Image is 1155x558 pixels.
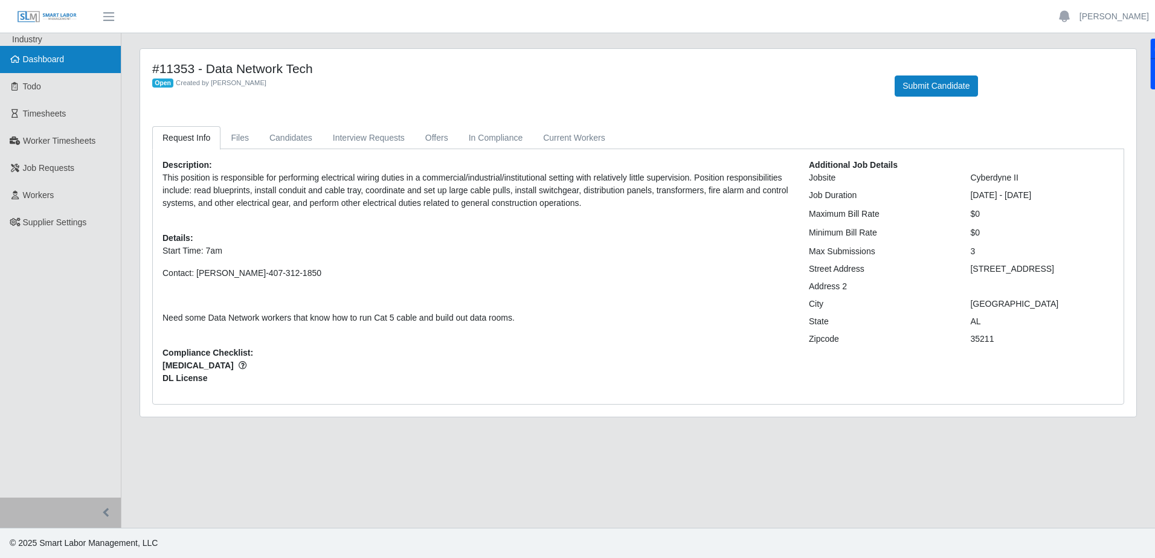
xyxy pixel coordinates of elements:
div: Address 2 [800,280,962,293]
span: Dashboard [23,54,65,64]
div: $0 [961,226,1123,239]
h4: #11353 - Data Network Tech [152,61,877,76]
a: Interview Requests [323,126,415,150]
div: Max Submissions [800,245,962,258]
span: Created by [PERSON_NAME] [176,79,266,86]
a: [PERSON_NAME] [1079,10,1149,23]
div: AL [961,315,1123,328]
span: Timesheets [23,109,66,118]
button: Submit Candidate [895,75,977,97]
p: Start Time: 7am [162,245,791,257]
b: Compliance Checklist: [162,348,253,358]
img: SLM Logo [17,10,77,24]
div: [GEOGRAPHIC_DATA] [961,298,1123,310]
b: Additional Job Details [809,160,898,170]
div: Zipcode [800,333,962,345]
div: Street Address [800,263,962,275]
span: Todo [23,82,41,91]
div: 35211 [961,333,1123,345]
b: Details: [162,233,193,243]
span: Supplier Settings [23,217,87,227]
div: Jobsite [800,172,962,184]
div: [STREET_ADDRESS] [961,263,1123,275]
div: Cyberdyne II [961,172,1123,184]
span: DL License [162,372,791,385]
span: © 2025 Smart Labor Management, LLC [10,538,158,548]
div: 3 [961,245,1123,258]
a: Current Workers [533,126,615,150]
a: In Compliance [458,126,533,150]
div: State [800,315,962,328]
div: Job Duration [800,189,962,202]
p: Contact: [PERSON_NAME]-407-312-1850 [162,267,791,280]
a: Candidates [259,126,323,150]
div: City [800,298,962,310]
span: Job Requests [23,163,75,173]
p: Need some Data Network workers that know how to run Cat 5 cable and build out data rooms. [162,312,791,324]
div: $0 [961,208,1123,220]
span: [MEDICAL_DATA] [162,359,791,372]
p: This position is responsible for performing electrical wiring duties in a commercial/industrial/i... [162,172,791,210]
span: Workers [23,190,54,200]
div: [DATE] - [DATE] [961,189,1123,202]
div: Maximum Bill Rate [800,208,962,220]
span: Worker Timesheets [23,136,95,146]
div: Minimum Bill Rate [800,226,962,239]
span: Open [152,79,173,88]
span: Industry [12,34,42,44]
b: Description: [162,160,212,170]
a: Offers [415,126,458,150]
a: Request Info [152,126,220,150]
a: Files [220,126,259,150]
